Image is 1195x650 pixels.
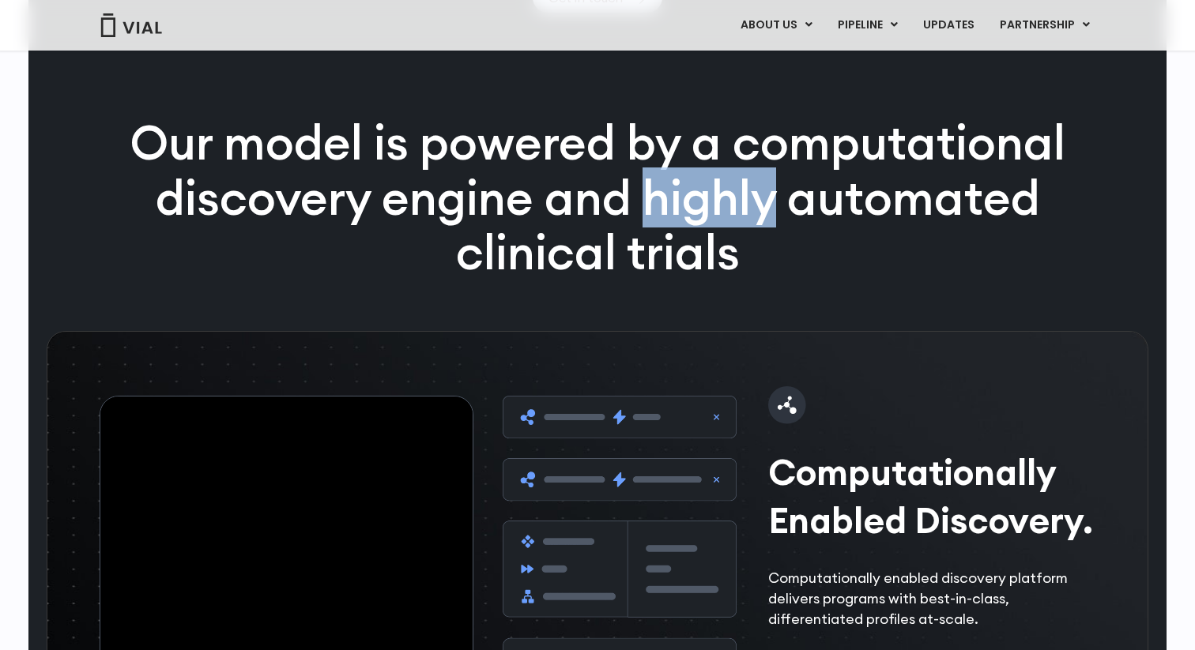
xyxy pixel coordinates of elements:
a: PARTNERSHIPMenu Toggle [987,12,1103,39]
h2: Computationally Enabled Discovery. [768,448,1105,544]
a: PIPELINEMenu Toggle [825,12,910,39]
p: Our model is powered by a computational discovery engine and highly automated clinical trials [89,115,1106,280]
a: ABOUT USMenu Toggle [728,12,824,39]
img: Vial Logo [100,13,163,37]
img: molecule-icon [768,386,806,424]
p: Computationally enabled discovery platform delivers programs with best-in-class, differentiated p... [768,568,1105,629]
a: UPDATES [910,12,986,39]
